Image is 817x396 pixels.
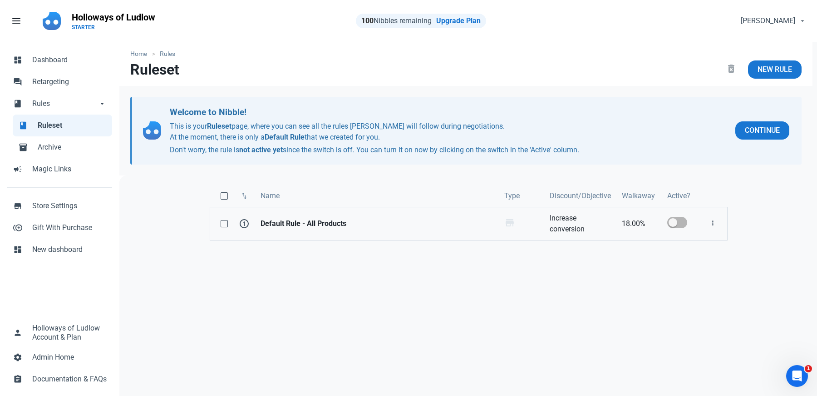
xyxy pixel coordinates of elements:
[622,190,655,201] span: Walkaway
[130,61,179,78] h1: Ruleset
[66,7,161,35] a: Holloways of LudlowSTARTER
[7,93,112,115] a: bookRulesarrow_drop_down
[745,125,780,136] span: Continue
[11,15,22,26] span: menu
[616,207,662,240] a: 18.00%
[7,346,112,368] a: settingsAdmin Home
[170,121,728,155] p: This is your page, where you can see all the rules [PERSON_NAME] will follow during negotiations....
[143,121,161,140] img: nibble-logo.svg
[718,60,744,79] button: delete_forever
[32,164,107,175] span: Magic Links
[261,218,493,229] strong: Default Rule - All Products
[170,106,728,119] h2: Welcome to Nibble!
[786,365,808,387] iframe: Intercom live chat
[19,142,28,151] span: inventory_2
[504,217,515,228] span: store
[38,142,107,153] span: Archive
[7,158,112,180] a: campaignMagic Links
[7,71,112,93] a: forumRetargeting
[13,374,22,383] span: assignment
[265,133,305,141] b: Default Rule
[98,98,107,107] span: arrow_drop_down
[240,192,248,200] span: swap_vert
[741,15,795,26] span: [PERSON_NAME]
[13,352,22,361] span: settings
[726,63,737,74] span: delete_forever
[32,352,107,363] span: Admin Home
[261,190,280,201] span: Name
[13,76,22,85] span: forum
[544,207,616,240] a: Increase conversion
[13,327,22,336] span: person
[32,201,107,211] span: Store Settings
[436,16,481,25] a: Upgrade Plan
[32,374,107,385] span: Documentation & FAQs
[550,190,611,201] span: Discount/Objective
[361,16,374,25] strong: 100
[240,219,249,228] span: 1
[38,120,107,131] span: Ruleset
[170,145,728,155] p: Don't worry, the rule is since the switch is off. You can turn it on now by clicking on the switc...
[504,190,520,201] span: Type
[32,98,98,109] span: Rules
[7,49,112,71] a: dashboardDashboard
[239,145,283,154] b: not active yet
[7,317,112,346] a: personHolloways of LudlowAccount & Plan
[119,42,812,60] nav: breadcrumbs
[13,222,22,231] span: control_point_duplicate
[32,244,107,255] span: New dashboard
[733,12,812,30] button: [PERSON_NAME]
[805,365,812,372] span: 1
[72,11,155,24] p: Holloways of Ludlow
[13,244,22,253] span: dashboard
[32,222,107,233] span: Gift With Purchase
[361,16,432,25] span: Nibbles remaining
[7,195,112,217] a: storeStore Settings
[255,207,499,240] a: Default Rule - All Products
[735,121,789,140] button: Continue
[758,64,792,75] span: New Rule
[7,217,112,239] a: control_point_duplicateGift With Purchase
[32,334,81,341] span: Account & Plan
[130,49,152,59] a: Home
[13,164,22,173] span: campaign
[748,60,802,79] a: New Rule
[207,122,231,130] b: Ruleset
[7,239,112,261] a: dashboardNew dashboard
[7,368,112,390] a: assignmentDocumentation & FAQs
[32,55,107,65] span: Dashboard
[13,55,22,64] span: dashboard
[13,115,112,136] a: bookRuleset
[667,190,690,201] span: Active?
[32,76,107,87] span: Retargeting
[72,24,155,31] p: STARTER
[19,120,28,129] span: book
[13,98,22,107] span: book
[13,201,22,210] span: store
[13,136,112,158] a: inventory_2Archive
[32,323,100,334] span: Holloways of Ludlow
